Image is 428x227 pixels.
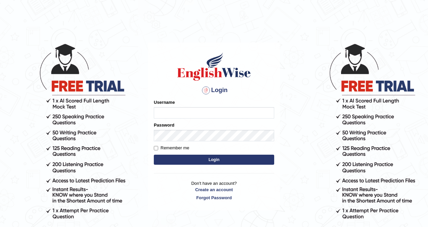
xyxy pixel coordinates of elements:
[154,146,158,150] input: Remember me
[154,195,274,201] a: Forgot Password
[154,85,274,96] h4: Login
[154,186,274,193] a: Create an account
[154,155,274,165] button: Login
[154,99,175,105] label: Username
[154,145,189,151] label: Remember me
[154,180,274,201] p: Don't have an account?
[176,52,252,82] img: Logo of English Wise sign in for intelligent practice with AI
[154,122,174,128] label: Password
